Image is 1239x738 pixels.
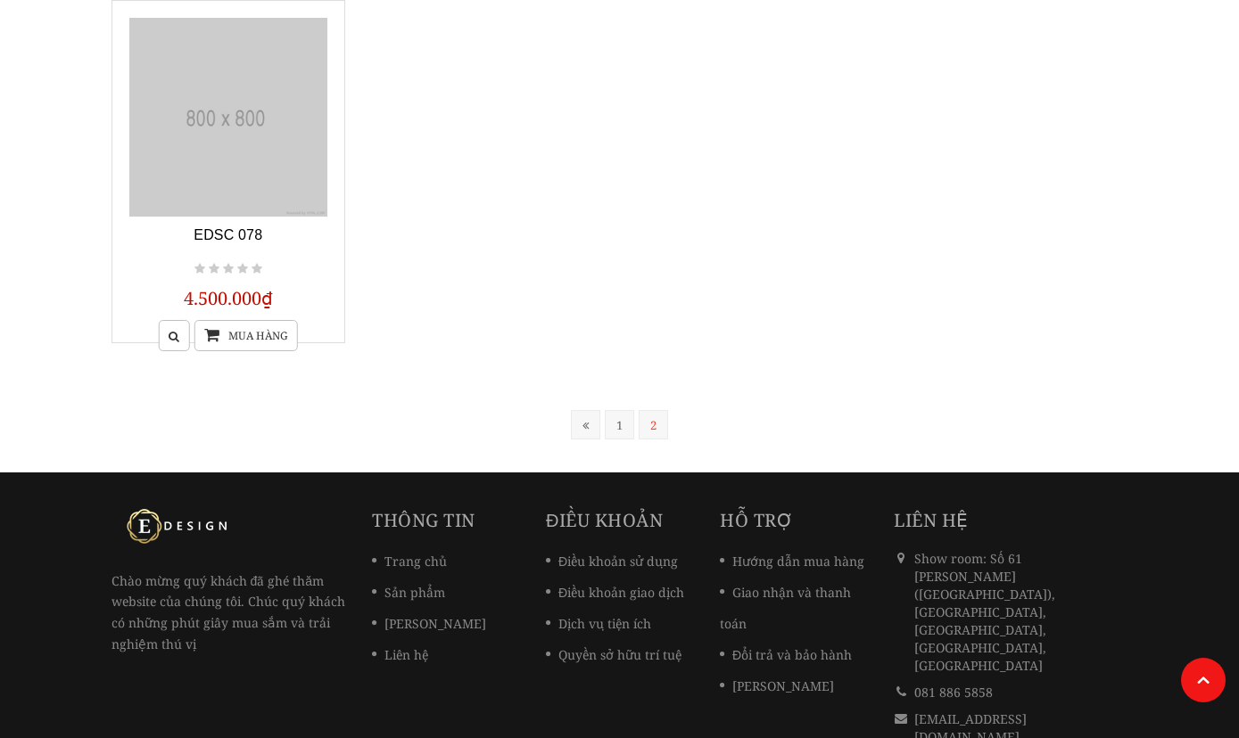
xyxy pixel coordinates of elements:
i: Not rated yet! [223,261,234,277]
span: 4.500.000₫ [184,286,273,310]
div: Not rated yet! [192,258,265,280]
img: logo Kreiner Germany - Edesign Interior [112,508,245,544]
a: Lên đầu trang [1181,658,1226,702]
a: Trang chủ [372,553,447,570]
a: Sản phẩm [372,584,445,601]
a: 081 886 5858 [914,684,993,701]
a: 1 [605,410,634,439]
i: Not rated yet! [252,261,262,277]
a: Điều khoản [546,508,663,532]
a: Mua hàng [194,320,298,351]
a: Dịch vụ tiện ích [546,615,651,632]
a: Điều khoản sử dụng [546,553,678,570]
i: Not rated yet! [237,261,248,277]
p: Chào mừng quý khách đã ghé thăm website của chúng tôi. Chúc quý khách có những phút giây mua sắm ... [112,508,346,655]
a: [PERSON_NAME] [720,677,834,694]
a: Hướng dẫn mua hàng [720,553,864,570]
a: [PERSON_NAME] [372,615,486,632]
i: Not rated yet! [194,261,205,277]
a: EDSC 078 [194,227,262,242]
a: Điều khoản giao dịch [546,584,684,601]
i: Not rated yet! [209,261,219,277]
span: Liên hệ [894,508,969,532]
span: Show room: Số 61 [PERSON_NAME] ([GEOGRAPHIC_DATA]), [GEOGRAPHIC_DATA], [GEOGRAPHIC_DATA], [GEOGRA... [914,550,1055,674]
a: Liên hệ [372,646,428,663]
a: Quyền sở hữu trí tuệ [546,646,681,663]
a: Đổi trả và bảo hành [720,646,852,663]
a: Hỗ trợ [720,508,793,532]
a: 2 [639,410,668,439]
a: Thông tin [372,508,475,532]
a: Giao nhận và thanh toán [720,584,851,632]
